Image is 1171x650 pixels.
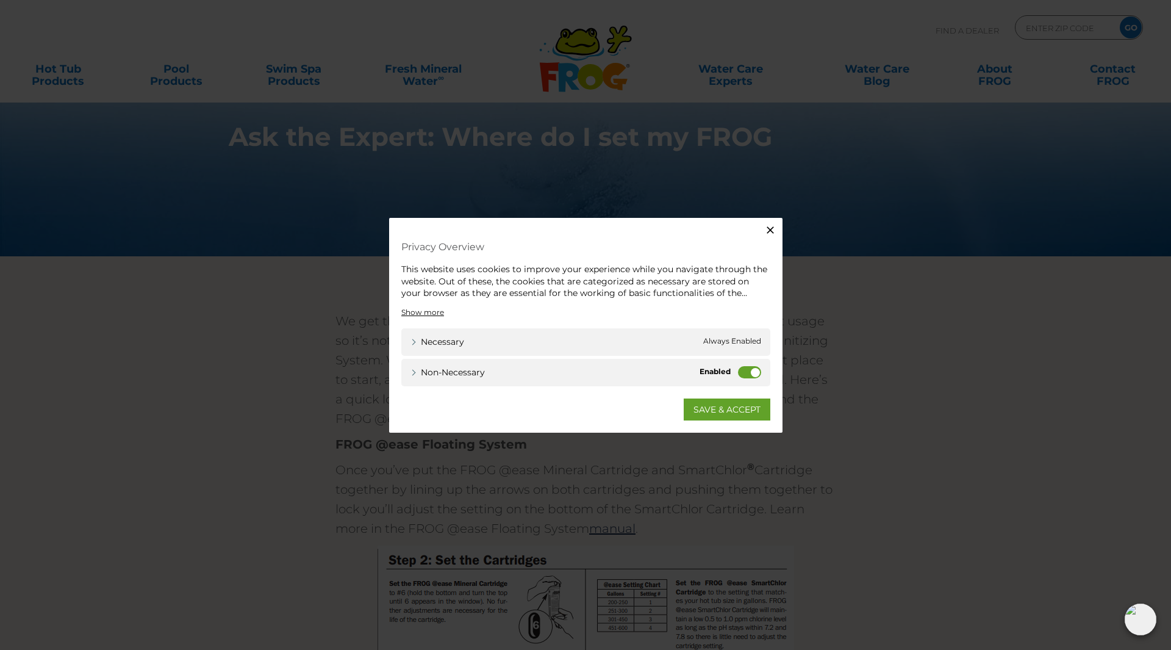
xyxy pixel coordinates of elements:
a: SAVE & ACCEPT [684,398,770,420]
a: Show more [401,306,444,317]
img: openIcon [1125,604,1156,635]
h4: Privacy Overview [401,236,770,258]
a: Non-necessary [410,366,485,378]
div: This website uses cookies to improve your experience while you navigate through the website. Out ... [401,264,770,300]
span: Always Enabled [703,335,761,348]
a: Necessary [410,335,464,348]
